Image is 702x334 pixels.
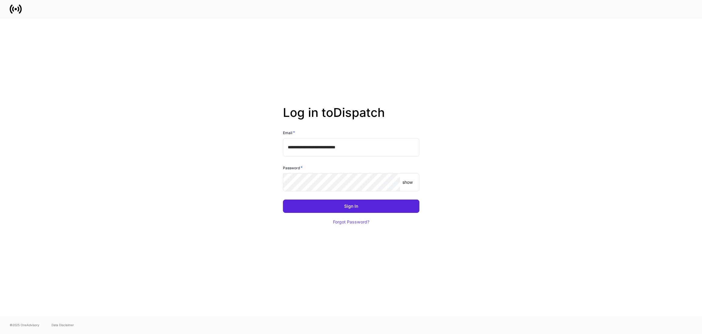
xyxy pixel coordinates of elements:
div: Sign In [344,204,358,208]
h6: Email [283,130,295,136]
a: Data Disclaimer [52,322,74,327]
p: show [402,179,413,185]
span: © 2025 OneAdvisory [10,322,39,327]
button: Sign In [283,200,419,213]
h6: Password [283,165,303,171]
div: Forgot Password? [333,220,369,224]
h2: Log in to Dispatch [283,105,419,130]
button: Forgot Password? [325,215,377,229]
